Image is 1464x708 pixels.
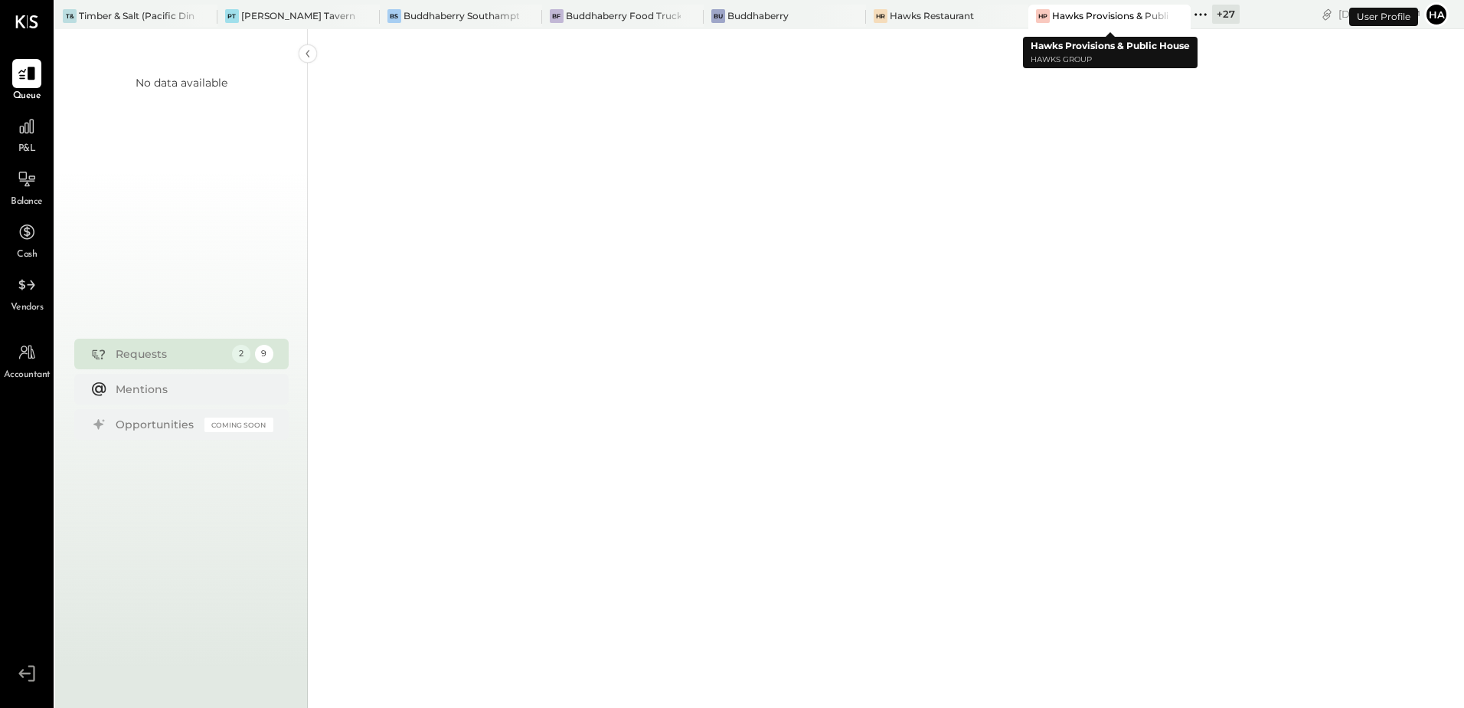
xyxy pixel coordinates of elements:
a: P&L [1,112,53,156]
a: Cash [1,218,53,262]
div: [PERSON_NAME] Tavern [241,9,355,22]
div: Buddhaberry Southampton [404,9,519,22]
div: No data available [136,75,227,90]
div: Opportunities [116,417,197,432]
div: 9 [255,345,273,363]
span: P&L [18,143,36,156]
div: Bu [711,9,725,23]
div: Mentions [116,382,266,397]
div: PT [225,9,239,23]
a: Queue [1,59,53,103]
a: Balance [1,165,53,209]
div: Timber & Salt (Pacific Dining CA1 LLC) [79,9,194,22]
span: Queue [13,90,41,103]
div: HR [874,9,887,23]
a: Accountant [1,338,53,382]
span: Vendors [11,301,44,315]
span: Cash [17,248,37,262]
b: Hawks Provisions & Public House [1031,40,1190,51]
div: Coming Soon [204,418,273,432]
div: HP [1036,9,1050,23]
div: BF [550,9,564,23]
div: Hawks Restaurant [890,9,974,22]
div: Buddhaberry [727,9,789,22]
div: BS [387,9,401,23]
div: copy link [1319,6,1335,22]
div: + 27 [1212,5,1240,24]
div: Hawks Provisions & Public House [1052,9,1168,22]
p: Hawks Group [1031,54,1190,67]
div: 2 [232,345,250,363]
span: Balance [11,195,43,209]
span: Accountant [4,369,51,382]
div: [DATE] [1338,7,1420,21]
button: Ha [1424,2,1449,27]
div: Requests [116,346,224,362]
a: Vendors [1,270,53,315]
div: User Profile [1349,8,1418,26]
div: Buddhaberry Food Truck [566,9,681,22]
div: T& [63,9,77,23]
